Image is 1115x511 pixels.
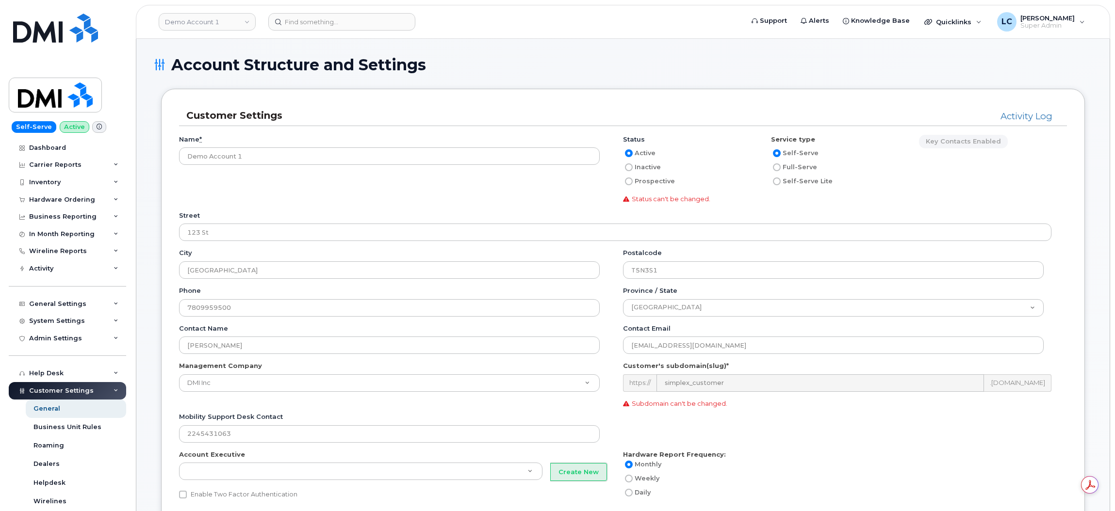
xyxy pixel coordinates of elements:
[179,489,297,500] label: Enable Two Factor Authentication
[623,135,645,144] label: Status
[625,489,633,496] input: Daily
[179,450,245,459] label: Account Executive
[179,361,262,370] label: Management Company
[625,163,633,171] input: Inactive
[623,361,729,370] label: Customer's subdomain(slug)*
[771,135,815,144] label: Service type
[199,135,202,143] abbr: required
[550,463,607,481] button: Create New
[623,399,1059,408] p: Subdomain can't be changed.
[179,286,201,295] label: Phone
[179,211,200,220] label: Street
[623,324,671,333] label: Contact email
[1000,111,1052,122] a: Activity Log
[179,135,202,144] label: Name
[154,56,1092,73] h1: Account Structure and Settings
[623,487,651,498] label: Daily
[623,374,656,392] div: https://
[771,147,819,159] label: Self-Serve
[773,177,781,185] input: Self-Serve Lite
[625,177,633,185] input: Prospective
[771,161,817,173] label: Full-Serve
[179,491,187,498] input: Enable Two Factor Authentication
[623,161,661,173] label: Inactive
[625,461,633,468] input: Monthly
[773,149,781,157] input: Self-Serve
[623,248,662,257] label: Postalcode
[179,412,283,421] label: Mobility Support Desk Contact
[984,374,1051,392] div: .[DOMAIN_NAME]
[623,286,677,295] label: Province / State
[181,378,211,387] span: DMI Inc
[623,176,675,187] label: Prospective
[179,374,600,392] a: DMI Inc
[623,473,659,484] label: Weekly
[625,475,633,482] input: Weekly
[623,450,726,458] strong: Hardware Report Frequency:
[179,248,192,257] label: City
[186,109,686,122] h3: Customer Settings
[919,135,1008,148] a: Key Contacts enabled
[625,149,633,157] input: Active
[623,147,656,159] label: Active
[179,324,228,333] label: Contact name
[773,163,781,171] input: Full-Serve
[623,459,661,470] label: Monthly
[623,194,755,204] div: Status can't be changed.
[771,176,833,187] label: Self-Serve Lite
